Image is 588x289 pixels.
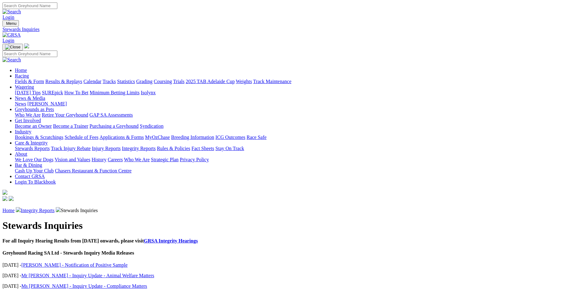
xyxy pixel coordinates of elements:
a: [PERSON_NAME] [27,101,67,106]
a: Schedule of Fees [64,135,98,140]
a: Syndication [140,123,163,129]
img: chevron-right.svg [56,207,61,212]
a: Stay On Track [215,146,244,151]
a: SUREpick [42,90,63,95]
a: Results & Replays [45,79,82,84]
a: Fields & Form [15,79,44,84]
a: We Love Our Dogs [15,157,53,162]
img: Search [2,9,21,15]
a: Minimum Betting Limits [90,90,139,95]
h4: Greyhound Racing SA Ltd - Stewards Inquiry Media Releases [2,250,586,256]
a: Weights [236,79,252,84]
p: [DATE] - [2,273,586,278]
button: Toggle navigation [2,44,23,51]
img: GRSA [2,32,21,38]
a: Greyhounds as Pets [15,107,54,112]
p: Stewards Inquiries [2,207,586,213]
a: Injury Reports [92,146,121,151]
a: Fact Sheets [192,146,214,151]
a: Trials [173,79,184,84]
a: Applications & Forms [99,135,144,140]
a: Industry [15,129,31,134]
a: Isolynx [141,90,156,95]
a: Track Injury Rebate [51,146,91,151]
a: Bar & Dining [15,162,42,168]
input: Search [2,51,57,57]
a: Stewards Reports [15,146,50,151]
a: Home [2,208,15,213]
a: Race Safe [246,135,266,140]
img: Search [2,57,21,63]
div: Greyhounds as Pets [15,112,586,118]
a: Statistics [117,79,135,84]
a: Track Maintenance [253,79,291,84]
a: Chasers Restaurant & Function Centre [55,168,131,173]
a: [DATE] Tips [15,90,41,95]
input: Search [2,2,57,9]
a: Breeding Information [171,135,214,140]
a: Calendar [83,79,101,84]
div: Care & Integrity [15,146,586,151]
button: Toggle navigation [2,20,19,27]
img: chevron-right.svg [16,207,21,212]
a: How To Bet [64,90,89,95]
img: Close [5,45,20,50]
a: Login [2,38,14,43]
div: Industry [15,135,586,140]
a: Bookings & Scratchings [15,135,63,140]
a: Strategic Plan [151,157,179,162]
a: GRSA Integrity Hearings [144,238,198,243]
a: Contact GRSA [15,174,45,179]
a: Vision and Values [55,157,90,162]
div: Get Involved [15,123,586,129]
a: Cash Up Your Club [15,168,54,173]
a: Get Involved [15,118,41,123]
div: Bar & Dining [15,168,586,174]
a: Grading [136,79,153,84]
a: Ms [PERSON_NAME] - Inquiry Update - Compliance Matters [21,283,147,289]
a: ICG Outcomes [215,135,245,140]
a: News & Media [15,96,45,101]
p: [DATE] - [2,283,586,289]
h1: Stewards Inquiries [2,220,586,231]
a: Login To Blackbook [15,179,56,185]
a: Privacy Policy [180,157,209,162]
a: Care & Integrity [15,140,48,145]
p: [DATE] - [2,262,586,268]
a: Integrity Reports [21,208,55,213]
a: Who We Are [124,157,150,162]
div: News & Media [15,101,586,107]
a: Wagering [15,84,34,90]
img: twitter.svg [9,196,14,201]
a: Who We Are [15,112,41,118]
a: Tracks [103,79,116,84]
div: Racing [15,79,586,84]
a: [PERSON_NAME] - Notification of Positive Sample [21,262,128,268]
a: Careers [108,157,123,162]
a: Purchasing a Greyhound [90,123,139,129]
a: 2025 TAB Adelaide Cup [186,79,235,84]
a: Login [2,15,14,20]
a: Become a Trainer [53,123,88,129]
a: Become an Owner [15,123,52,129]
a: Home [15,68,27,73]
a: Retire Your Greyhound [42,112,88,118]
img: logo-grsa-white.png [24,43,29,48]
a: GAP SA Assessments [90,112,133,118]
span: Menu [6,21,16,26]
a: Rules & Policies [157,146,190,151]
a: Racing [15,73,29,78]
img: logo-grsa-white.png [2,190,7,195]
a: MyOzChase [145,135,170,140]
a: Mr [PERSON_NAME] - Inquiry Update - Animal Welfare Matters [21,273,154,278]
a: Stewards Inquiries [2,27,586,32]
div: About [15,157,586,162]
a: About [15,151,27,157]
a: Coursing [154,79,172,84]
a: History [91,157,106,162]
div: Wagering [15,90,586,96]
a: Integrity Reports [122,146,156,151]
b: For all Inquiry Hearing Results from [DATE] onwards, please visit [2,238,198,243]
img: facebook.svg [2,196,7,201]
